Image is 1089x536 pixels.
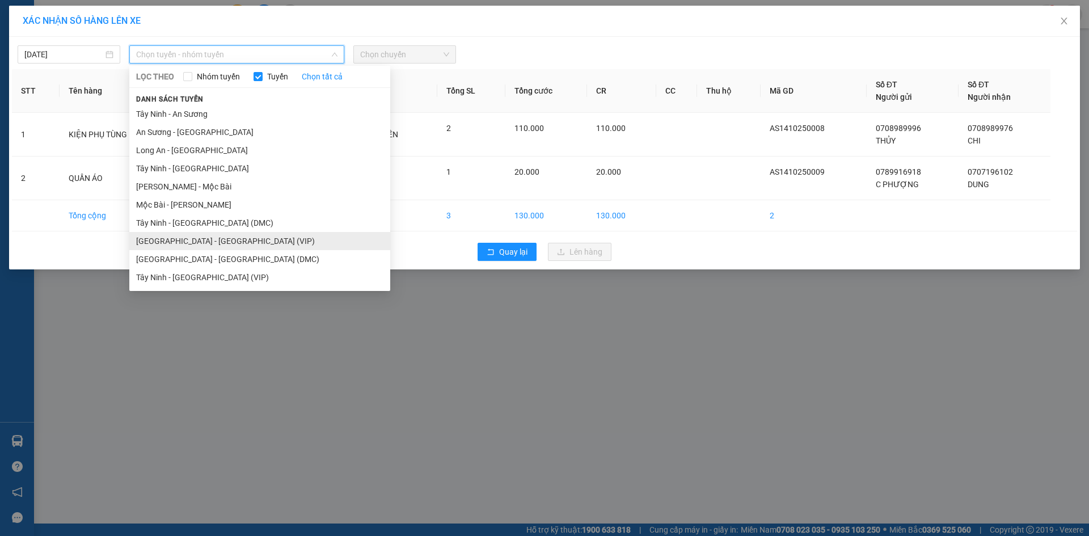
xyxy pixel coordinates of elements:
[968,92,1011,102] span: Người nhận
[1060,16,1069,26] span: close
[129,141,390,159] li: Long An - [GEOGRAPHIC_DATA]
[587,69,656,113] th: CR
[23,15,141,26] span: XÁC NHẬN SỐ HÀNG LÊN XE
[968,180,989,189] span: DUNG
[876,80,897,89] span: Số ĐT
[596,167,621,176] span: 20.000
[587,200,656,231] td: 130.000
[331,51,338,58] span: down
[876,92,912,102] span: Người gửi
[968,80,989,89] span: Số ĐT
[876,136,896,145] span: THỦY
[129,105,390,123] li: Tây Ninh - An Sương
[129,196,390,214] li: Mộc Bài - [PERSON_NAME]
[192,70,244,83] span: Nhóm tuyến
[487,248,495,257] span: rollback
[12,69,60,113] th: STT
[129,214,390,232] li: Tây Ninh - [GEOGRAPHIC_DATA] (DMC)
[761,200,867,231] td: 2
[129,268,390,286] li: Tây Ninh - [GEOGRAPHIC_DATA] (VIP)
[876,124,921,133] span: 0708989996
[129,94,210,104] span: Danh sách tuyến
[12,157,60,200] td: 2
[761,69,867,113] th: Mã GD
[129,232,390,250] li: [GEOGRAPHIC_DATA] - [GEOGRAPHIC_DATA] (VIP)
[136,46,337,63] span: Chọn tuyến - nhóm tuyến
[876,180,919,189] span: C PHƯỢNG
[770,124,825,133] span: AS1410250008
[446,124,451,133] span: 2
[60,113,171,157] td: KIỆN PHỤ TÙNG
[656,69,698,113] th: CC
[514,124,544,133] span: 110.000
[505,200,587,231] td: 130.000
[263,70,293,83] span: Tuyến
[505,69,587,113] th: Tổng cước
[499,246,527,258] span: Quay lại
[136,70,174,83] span: LỌC THEO
[446,167,451,176] span: 1
[968,167,1013,176] span: 0707196102
[1048,6,1080,37] button: Close
[129,123,390,141] li: An Sương - [GEOGRAPHIC_DATA]
[60,200,171,231] td: Tổng cộng
[968,136,981,145] span: CHI
[129,250,390,268] li: [GEOGRAPHIC_DATA] - [GEOGRAPHIC_DATA] (DMC)
[24,48,103,61] input: 14/10/2025
[302,70,343,83] a: Chọn tất cả
[437,200,505,231] td: 3
[697,69,761,113] th: Thu hộ
[60,69,171,113] th: Tên hàng
[60,157,171,200] td: QUẦN ÁO
[548,243,611,261] button: uploadLên hàng
[876,167,921,176] span: 0789916918
[360,46,449,63] span: Chọn chuyến
[770,167,825,176] span: AS1410250009
[129,178,390,196] li: [PERSON_NAME] - Mộc Bài
[968,124,1013,133] span: 0708989976
[514,167,539,176] span: 20.000
[437,69,505,113] th: Tổng SL
[12,113,60,157] td: 1
[596,124,626,133] span: 110.000
[478,243,537,261] button: rollbackQuay lại
[129,159,390,178] li: Tây Ninh - [GEOGRAPHIC_DATA]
